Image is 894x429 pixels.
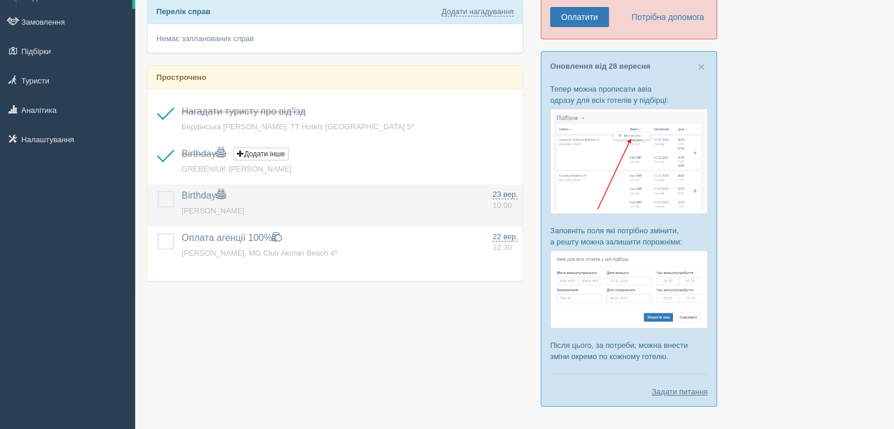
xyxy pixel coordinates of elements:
[182,249,337,257] a: [PERSON_NAME], MG Club Akman Beach 4*
[148,24,523,53] div: Немає запланованих справ
[550,340,708,362] p: Після цього, за потреби, можна внести зміни окремо по кожному готелю.
[156,73,206,82] b: Прострочено
[182,106,306,116] a: Нагадати туристу про від'їзд
[182,122,414,131] a: Бердінська [PERSON_NAME], TT Hotels [GEOGRAPHIC_DATA] 5*
[493,190,518,199] span: 23 вер.
[550,7,609,27] a: Оплатити
[624,7,705,27] a: Потрібна допомога
[550,250,708,329] img: %D0%BF%D1%96%D0%B4%D0%B1%D1%96%D1%80%D0%BA%D0%B0-%D0%B0%D0%B2%D1%96%D0%B0-2-%D1%81%D1%80%D0%BC-%D...
[233,148,288,160] button: Додати інше
[441,7,514,16] a: Додати нагадування
[652,386,708,397] a: Задати питання
[550,225,708,247] p: Заповніть поля які потрібно змінити, а решту можна залишити порожніми:
[550,83,708,106] p: Тепер можна прописати авіа одразу для всіх готелів у підбірці:
[550,109,708,214] img: %D0%BF%D1%96%D0%B4%D0%B1%D1%96%D1%80%D0%BA%D0%B0-%D0%B0%D0%B2%D1%96%D0%B0-1-%D1%81%D1%80%D0%BC-%D...
[493,243,512,252] span: 12:30
[493,189,518,211] a: 23 вер. 10:00
[493,232,518,242] span: 22 вер.
[182,165,292,173] a: GREBENIUK [PERSON_NAME]
[493,201,512,210] span: 10:00
[182,233,282,243] a: Оплата агенції 100%
[182,149,226,159] a: Birthday
[698,61,705,73] button: Close
[182,206,245,215] a: [PERSON_NAME]
[182,190,226,200] a: Birthday
[156,7,210,16] b: Перелік справ
[698,60,705,73] span: ×
[550,62,650,71] a: Оновлення від 28 вересня
[493,232,518,253] a: 22 вер. 12:30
